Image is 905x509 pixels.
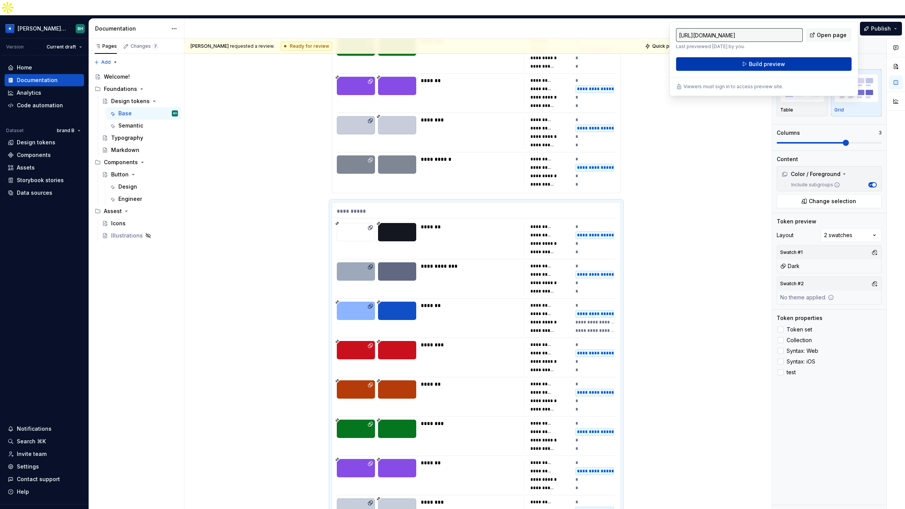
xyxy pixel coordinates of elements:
button: Publish [860,22,902,36]
div: Design tokens [111,97,150,105]
p: Viewers must sign in to access preview site. [684,84,783,90]
a: Engineer [106,193,181,205]
span: Build preview [749,60,785,68]
span: Current draft [47,44,76,50]
p: Grid [834,107,844,113]
div: Settings [17,463,39,470]
span: Collection [787,337,812,343]
span: Quick preview [652,43,685,49]
div: Help [17,488,29,496]
div: Assest [92,205,181,217]
img: 049812b6-2877-400d-9dc9-987621144c16.png [5,24,15,33]
div: Token properties [777,314,823,322]
div: [PERSON_NAME] Design System [18,25,66,32]
div: Version [6,44,24,50]
div: BH [78,26,83,32]
div: Color / Foreground [779,168,880,180]
div: Data sources [17,189,52,197]
a: Data sources [5,187,84,199]
div: Columns [777,129,800,137]
div: Base [118,110,132,117]
a: Markdown [99,144,181,156]
a: Settings [5,461,84,473]
a: Assets [5,162,84,174]
span: Open page [817,31,847,39]
a: Documentation [5,74,84,86]
div: Documentation [95,25,167,32]
div: Storybook stories [17,176,64,184]
button: Notifications [5,423,84,435]
span: Syntax: Web [787,348,818,354]
div: Markdown [111,146,139,154]
div: Ready for review [281,42,332,51]
div: BH [173,110,177,117]
div: Design [118,183,137,191]
button: Contact support [5,473,84,485]
span: brand B [57,128,74,134]
div: Foundations [104,85,137,93]
a: Design [106,181,181,193]
div: Contact support [17,475,60,483]
div: Components [92,156,181,168]
div: Layout [777,231,793,239]
div: Assest [104,207,122,215]
div: Button [111,171,129,178]
a: Analytics [5,87,84,99]
div: Assets [17,164,35,171]
div: Search ⌘K [17,438,46,445]
span: Syntax: iOS [787,359,815,365]
div: Invite team [17,450,47,458]
a: Typography [99,132,181,144]
div: No theme applied. [777,291,837,304]
button: Search ⌘K [5,435,84,448]
a: Button [99,168,181,181]
div: Welcome! [104,73,130,81]
span: Token set [787,326,812,333]
a: Design tokens [99,95,181,107]
label: Include subgroups [788,182,840,188]
span: Publish [871,25,891,32]
div: Dataset [6,128,24,134]
a: Home [5,61,84,74]
div: Home [17,64,32,71]
a: Storybook stories [5,174,84,186]
p: Table [780,107,793,113]
p: 3 [879,130,882,136]
button: Build preview [676,57,852,71]
button: Add [92,57,120,68]
div: Page tree [92,71,181,242]
div: Icons [111,220,126,227]
div: Documentation [17,76,58,84]
a: Code automation [5,99,84,111]
span: Change selection [809,197,856,205]
div: Code automation [17,102,63,109]
p: Last previewed [DATE] by you. [676,44,803,50]
a: Illustrations [99,229,181,242]
div: Pages [95,43,117,49]
div: Content [777,155,798,163]
span: Add [101,59,111,65]
a: Icons [99,217,181,229]
div: Token preview [777,218,816,225]
div: Semantic [118,122,143,129]
div: Design tokens [17,139,55,146]
div: Typography [111,134,143,142]
div: Engineer [118,195,142,203]
div: Color / Foreground [782,170,840,178]
a: BaseBH [106,107,181,120]
a: Design tokens [5,136,84,149]
div: Swatch #1 [779,247,804,258]
a: Semantic [106,120,181,132]
div: Swatch #2 [779,278,805,289]
a: Invite team [5,448,84,460]
div: Foundations [92,83,181,95]
span: requested a review. [191,43,275,49]
div: Illustrations [111,232,143,239]
button: [PERSON_NAME] Design SystemBH [2,20,87,37]
div: Dark [780,262,800,270]
div: Components [17,151,51,159]
a: Open page [806,28,852,42]
a: Welcome! [92,71,181,83]
button: Current draft [43,42,86,52]
span: [PERSON_NAME] [191,43,229,49]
